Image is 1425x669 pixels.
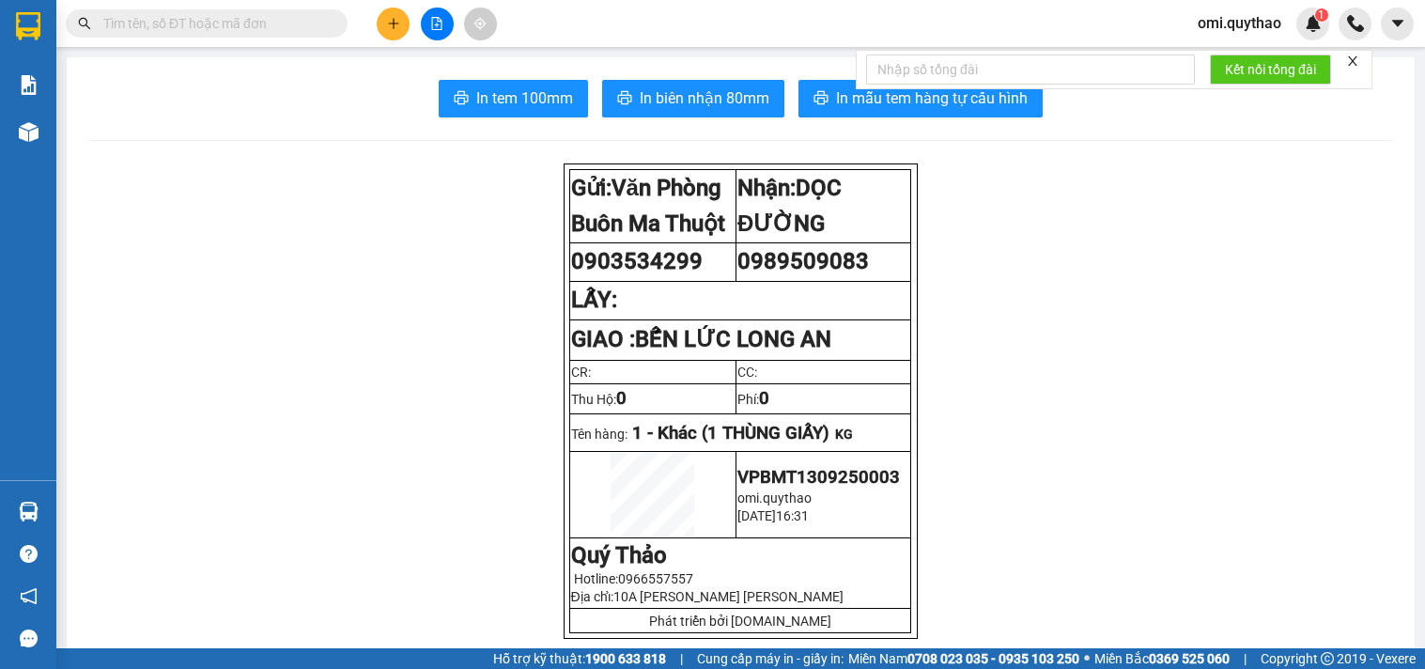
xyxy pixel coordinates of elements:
[78,17,91,30] span: search
[1225,59,1316,80] span: Kết nối tổng đài
[571,589,844,604] span: Địa chỉ:
[813,90,829,108] span: printer
[866,54,1195,85] input: Nhập số tổng đài
[617,90,632,108] span: printer
[1318,8,1324,22] span: 1
[571,248,703,274] span: 0903534299
[618,571,693,586] span: 0966557557
[1347,15,1364,32] img: phone-icon
[571,542,667,568] strong: Quý Thảo
[776,508,809,523] span: 16:31
[835,427,853,442] span: KG
[1315,8,1328,22] sup: 1
[569,360,736,383] td: CR:
[736,360,911,383] td: CC:
[1389,15,1406,32] span: caret-down
[421,8,454,40] button: file-add
[836,86,1028,110] span: In mẫu tem hàng tự cấu hình
[571,175,725,237] strong: Gửi:
[1321,652,1334,665] span: copyright
[16,12,40,40] img: logo-vxr
[1305,15,1322,32] img: icon-new-feature
[736,383,911,413] td: Phí:
[1084,655,1090,662] span: ⚪️
[571,326,831,352] strong: GIAO :
[737,248,869,274] span: 0989509083
[798,80,1043,117] button: printerIn mẫu tem hàng tự cấu hình
[602,80,784,117] button: printerIn biên nhận 80mm
[1244,648,1247,669] span: |
[103,13,325,34] input: Tìm tên, số ĐT hoặc mã đơn
[1149,651,1230,666] strong: 0369 525 060
[1346,54,1359,68] span: close
[19,75,39,95] img: solution-icon
[737,175,842,237] span: DỌC ĐƯỜNG
[569,383,736,413] td: Thu Hộ:
[19,122,39,142] img: warehouse-icon
[907,651,1079,666] strong: 0708 023 035 - 0935 103 250
[613,589,844,604] span: 10A [PERSON_NAME] [PERSON_NAME]
[571,175,725,237] span: Văn Phòng Buôn Ma Thuột
[1381,8,1414,40] button: caret-down
[476,86,573,110] span: In tem 100mm
[569,609,910,633] td: Phát triển bởi [DOMAIN_NAME]
[737,508,776,523] span: [DATE]
[1183,11,1296,35] span: omi.quythao
[430,17,443,30] span: file-add
[19,502,39,521] img: warehouse-icon
[473,17,487,30] span: aim
[20,587,38,605] span: notification
[848,648,1079,669] span: Miền Nam
[377,8,410,40] button: plus
[20,630,38,647] span: message
[697,648,844,669] span: Cung cấp máy in - giấy in:
[737,490,812,506] span: omi.quythao
[1210,54,1331,85] button: Kết nối tổng đài
[640,86,769,110] span: In biên nhận 80mm
[439,80,588,117] button: printerIn tem 100mm
[464,8,497,40] button: aim
[1094,648,1230,669] span: Miền Bắc
[680,648,683,669] span: |
[635,326,831,352] span: BẾN LỨC LONG AN
[493,648,666,669] span: Hỗ trợ kỹ thuật:
[585,651,666,666] strong: 1900 633 818
[574,571,693,586] span: Hotline:
[737,175,842,237] strong: Nhận:
[632,423,829,443] span: 1 - Khác (1 THÙNG GIẤY)
[759,388,769,409] span: 0
[20,545,38,563] span: question-circle
[571,287,617,313] strong: LẤY:
[737,467,900,488] span: VPBMT1309250003
[454,90,469,108] span: printer
[616,388,627,409] span: 0
[571,423,909,443] p: Tên hàng:
[387,17,400,30] span: plus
